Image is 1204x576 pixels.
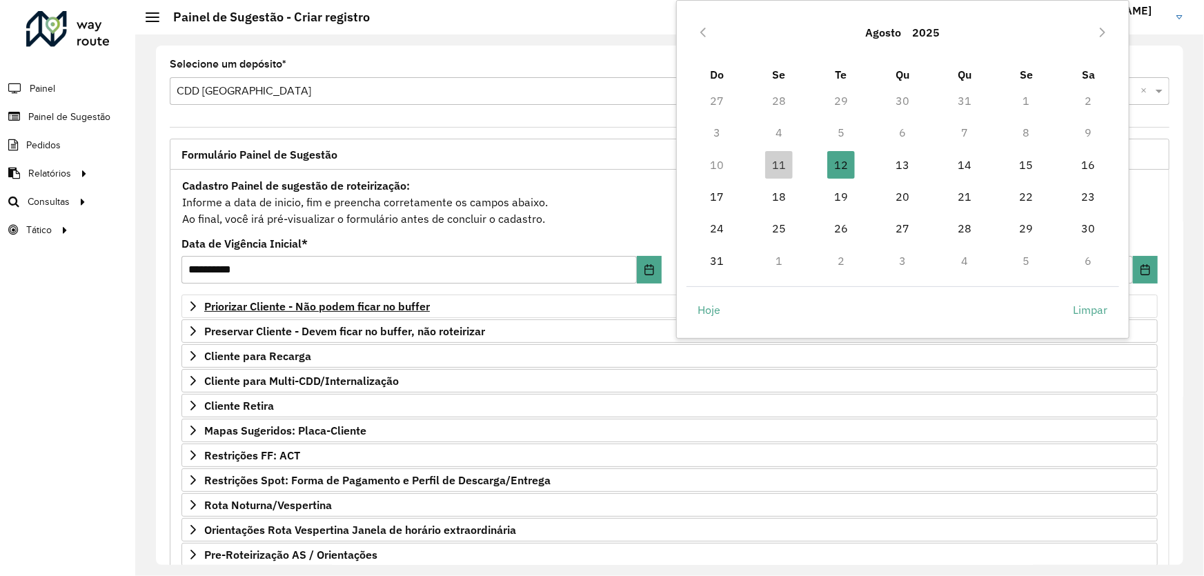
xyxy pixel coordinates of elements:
[951,151,978,179] span: 14
[934,181,996,212] td: 21
[810,181,872,212] td: 19
[204,524,516,535] span: Orientações Rota Vespertina Janela de horário extraordinária
[748,212,810,244] td: 25
[889,215,916,242] span: 27
[765,215,793,242] span: 25
[907,16,945,49] button: Choose Year
[765,151,793,179] span: 11
[698,301,721,318] span: Hoje
[1013,183,1040,210] span: 22
[1058,181,1120,212] td: 23
[182,179,410,192] strong: Cadastro Painel de sugestão de roteirização:
[1058,245,1120,277] td: 6
[996,212,1058,244] td: 29
[958,68,971,81] span: Qu
[204,499,332,510] span: Rota Noturna/Vespertina
[1061,296,1119,324] button: Limpar
[951,215,978,242] span: 28
[1074,183,1102,210] span: 23
[181,295,1158,318] a: Priorizar Cliente - Não podem ficar no buffer
[1013,215,1040,242] span: 29
[1074,215,1102,242] span: 30
[204,375,399,386] span: Cliente para Multi-CDD/Internalização
[687,149,749,181] td: 10
[748,149,810,181] td: 11
[1058,117,1120,148] td: 9
[996,149,1058,181] td: 15
[204,400,274,411] span: Cliente Retira
[204,425,366,436] span: Mapas Sugeridos: Placa-Cliente
[28,166,71,181] span: Relatórios
[896,68,909,81] span: Qu
[204,350,311,361] span: Cliente para Recarga
[159,10,370,25] h2: Painel de Sugestão - Criar registro
[181,149,337,160] span: Formulário Painel de Sugestão
[872,245,934,277] td: 3
[934,117,996,148] td: 7
[810,212,872,244] td: 26
[1074,151,1102,179] span: 16
[204,326,485,337] span: Preservar Cliente - Devem ficar no buffer, não roteirizar
[1141,83,1152,99] span: Clear all
[28,110,110,124] span: Painel de Sugestão
[181,344,1158,368] a: Cliente para Recarga
[181,419,1158,442] a: Mapas Sugeridos: Placa-Cliente
[26,223,52,237] span: Tático
[1013,151,1040,179] span: 15
[26,138,61,152] span: Pedidos
[30,81,55,96] span: Painel
[181,518,1158,542] a: Orientações Rota Vespertina Janela de horário extraordinária
[748,117,810,148] td: 4
[1058,212,1120,244] td: 30
[1058,149,1120,181] td: 16
[810,149,872,181] td: 12
[181,394,1158,417] a: Cliente Retira
[181,543,1158,566] a: Pre-Roteirização AS / Orientações
[996,117,1058,148] td: 8
[181,369,1158,393] a: Cliente para Multi-CDD/Internalização
[687,212,749,244] td: 24
[181,177,1158,228] div: Informe a data de inicio, fim e preencha corretamente os campos abaixo. Ao final, você irá pré-vi...
[181,468,1158,492] a: Restrições Spot: Forma de Pagamento e Perfil de Descarga/Entrega
[1058,85,1120,117] td: 2
[704,183,731,210] span: 17
[181,444,1158,467] a: Restrições FF: ACT
[28,195,70,209] span: Consultas
[872,85,934,117] td: 30
[996,181,1058,212] td: 22
[827,151,855,179] span: 12
[181,319,1158,343] a: Preservar Cliente - Devem ficar no buffer, não roteirizar
[934,149,996,181] td: 14
[996,245,1058,277] td: 5
[827,183,855,210] span: 19
[889,183,916,210] span: 20
[704,247,731,275] span: 31
[1092,21,1114,43] button: Next Month
[181,493,1158,517] a: Rota Noturna/Vespertina
[204,301,430,312] span: Priorizar Cliente - Não podem ficar no buffer
[687,181,749,212] td: 17
[170,56,286,72] label: Selecione um depósito
[204,475,551,486] span: Restrições Spot: Forma de Pagamento e Perfil de Descarga/Entrega
[1133,256,1158,284] button: Choose Date
[872,149,934,181] td: 13
[934,245,996,277] td: 4
[810,245,872,277] td: 2
[860,16,907,49] button: Choose Month
[1082,68,1095,81] span: Sa
[748,85,810,117] td: 28
[810,85,872,117] td: 29
[637,256,662,284] button: Choose Date
[1020,68,1033,81] span: Se
[773,68,786,81] span: Se
[835,68,847,81] span: Te
[687,117,749,148] td: 3
[1073,301,1107,318] span: Limpar
[765,183,793,210] span: 18
[872,181,934,212] td: 20
[181,235,308,252] label: Data de Vigência Inicial
[687,296,733,324] button: Hoje
[827,215,855,242] span: 26
[889,151,916,179] span: 13
[704,215,731,242] span: 24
